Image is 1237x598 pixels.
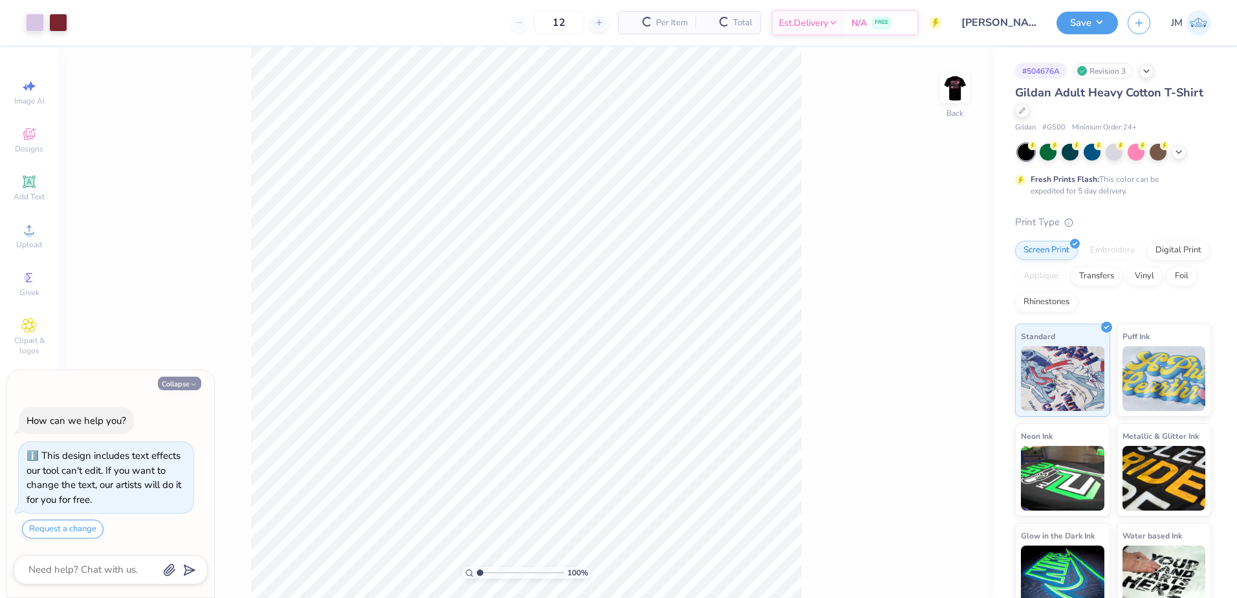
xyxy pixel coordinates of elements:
[1015,293,1078,312] div: Rhinestones
[14,96,45,106] span: Image AI
[1171,16,1183,30] span: JM
[1021,346,1104,411] img: Standard
[1071,267,1122,286] div: Transfers
[15,144,43,154] span: Designs
[1171,10,1211,36] a: JM
[1015,85,1203,100] span: Gildan Adult Heavy Cotton T-Shirt
[1021,329,1055,343] span: Standard
[1021,446,1104,511] img: Neon Ink
[1186,10,1211,36] img: Joshua Malaki
[1015,215,1211,230] div: Print Type
[1082,241,1143,260] div: Embroidery
[1122,329,1150,343] span: Puff Ink
[1122,446,1206,511] img: Metallic & Glitter Ink
[1056,12,1118,34] button: Save
[656,16,688,30] span: Per Item
[1122,346,1206,411] img: Puff Ink
[1015,267,1067,286] div: Applique
[1166,267,1197,286] div: Foil
[1021,529,1095,542] span: Glow in the Dark Ink
[1015,241,1078,260] div: Screen Print
[1021,429,1053,443] span: Neon Ink
[1073,63,1133,79] div: Revision 3
[1015,63,1067,79] div: # 504676A
[779,16,828,30] span: Est. Delivery
[1147,241,1210,260] div: Digital Print
[27,414,126,427] div: How can we help you?
[947,107,963,119] div: Back
[22,520,104,538] button: Request a change
[27,449,181,506] div: This design includes text effects our tool can't edit. If you want to change the text, our artist...
[851,16,867,30] span: N/A
[1031,174,1099,184] strong: Fresh Prints Flash:
[567,567,588,579] span: 100 %
[14,192,45,202] span: Add Text
[1122,429,1199,443] span: Metallic & Glitter Ink
[1042,122,1066,133] span: # G500
[952,10,1047,36] input: Untitled Design
[733,16,752,30] span: Total
[534,11,584,34] input: – –
[875,18,888,27] span: FREE
[1122,529,1182,542] span: Water based Ink
[158,377,201,390] button: Collapse
[1072,122,1137,133] span: Minimum Order: 24 +
[942,75,968,101] img: Back
[16,239,42,250] span: Upload
[19,287,39,298] span: Greek
[1015,122,1036,133] span: Gildan
[1126,267,1163,286] div: Vinyl
[1031,173,1190,197] div: This color can be expedited for 5 day delivery.
[6,335,52,356] span: Clipart & logos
